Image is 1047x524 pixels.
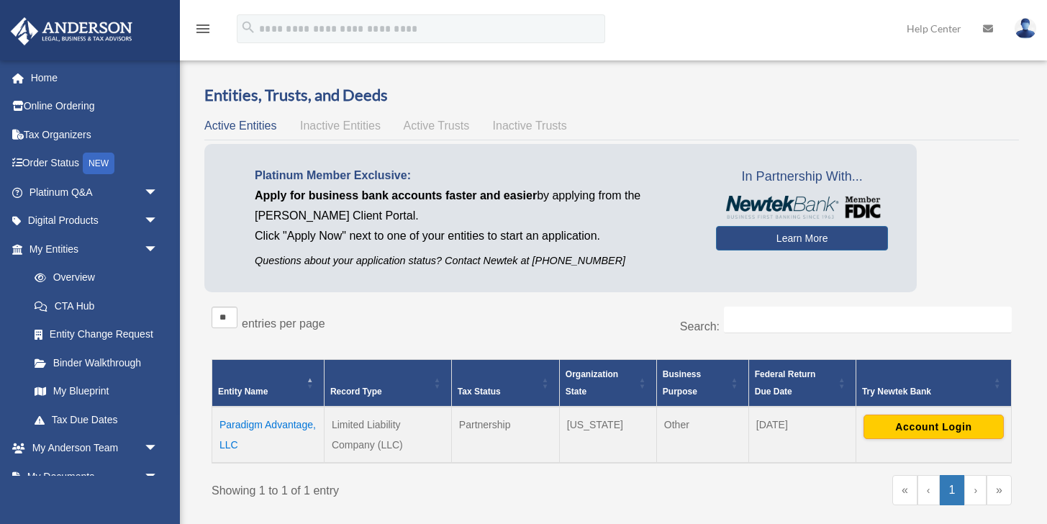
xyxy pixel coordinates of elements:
div: NEW [83,153,114,174]
a: My Documentsarrow_drop_down [10,462,180,491]
h3: Entities, Trusts, and Deeds [204,84,1019,107]
span: Inactive Entities [300,119,381,132]
span: arrow_drop_down [144,434,173,464]
p: Click "Apply Now" next to one of your entities to start an application. [255,226,694,246]
a: Binder Walkthrough [20,348,173,377]
a: First [892,475,917,505]
span: Federal Return Due Date [755,369,816,397]
a: Online Ordering [10,92,180,121]
span: arrow_drop_down [144,235,173,264]
span: Inactive Trusts [493,119,567,132]
th: Tax Status: Activate to sort [451,360,559,407]
div: Showing 1 to 1 of 1 entry [212,475,601,501]
div: Try Newtek Bank [862,383,989,400]
span: arrow_drop_down [144,207,173,236]
span: arrow_drop_down [144,462,173,492]
a: Learn More [716,226,888,250]
p: by applying from the [PERSON_NAME] Client Portal. [255,186,694,226]
th: Entity Name: Activate to invert sorting [212,360,325,407]
td: [US_STATE] [559,407,656,463]
td: Limited Liability Company (LLC) [324,407,451,463]
i: search [240,19,256,35]
span: Organization State [566,369,618,397]
span: Apply for business bank accounts faster and easier [255,189,537,202]
a: Tax Organizers [10,120,180,149]
th: Organization State: Activate to sort [559,360,656,407]
th: Business Purpose: Activate to sort [656,360,748,407]
button: Account Login [864,415,1004,439]
th: Federal Return Due Date: Activate to sort [748,360,856,407]
a: Digital Productsarrow_drop_down [10,207,180,235]
td: Other [656,407,748,463]
a: My Blueprint [20,377,173,406]
th: Record Type: Activate to sort [324,360,451,407]
p: Platinum Member Exclusive: [255,166,694,186]
span: Tax Status [458,387,501,397]
a: Account Login [864,420,1004,432]
span: Record Type [330,387,382,397]
span: arrow_drop_down [144,178,173,207]
a: My Anderson Teamarrow_drop_down [10,434,180,463]
p: Questions about your application status? Contact Newtek at [PHONE_NUMBER] [255,252,694,270]
a: Tax Due Dates [20,405,173,434]
a: Overview [20,263,166,292]
a: Order StatusNEW [10,149,180,179]
th: Try Newtek Bank : Activate to sort [856,360,1011,407]
td: Paradigm Advantage, LLC [212,407,325,463]
a: Entity Change Request [20,320,173,349]
i: menu [194,20,212,37]
td: [DATE] [748,407,856,463]
span: In Partnership With... [716,166,888,189]
label: Search: [680,320,720,333]
td: Partnership [451,407,559,463]
a: Home [10,63,180,92]
a: Platinum Q&Aarrow_drop_down [10,178,180,207]
img: Anderson Advisors Platinum Portal [6,17,137,45]
span: Entity Name [218,387,268,397]
img: NewtekBankLogoSM.png [723,196,881,219]
a: CTA Hub [20,292,173,320]
span: Active Trusts [404,119,470,132]
label: entries per page [242,317,325,330]
span: Business Purpose [663,369,701,397]
a: My Entitiesarrow_drop_down [10,235,173,263]
a: menu [194,25,212,37]
span: Active Entities [204,119,276,132]
img: User Pic [1015,18,1036,39]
